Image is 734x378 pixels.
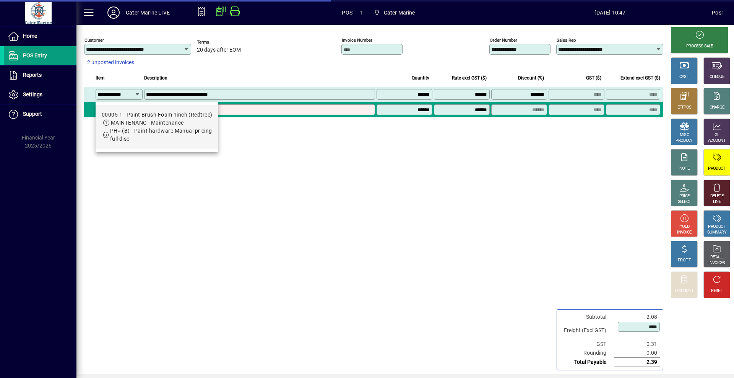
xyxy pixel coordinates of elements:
[715,132,719,138] div: GL
[508,6,712,19] span: [DATE] 10:47
[710,74,724,80] div: CHEQUE
[197,40,243,45] span: Terms
[614,340,660,349] td: 0.31
[676,138,693,144] div: PRODUCT
[490,37,517,43] mat-label: Order number
[560,349,614,358] td: Rounding
[679,74,689,80] div: CASH
[23,33,37,39] span: Home
[557,37,576,43] mat-label: Sales rep
[371,6,418,19] span: Cater Marine
[708,260,725,266] div: INVOICES
[679,193,690,199] div: PRICE
[707,230,726,235] div: SUMMARY
[560,321,614,340] td: Freight (Excl GST)
[708,166,725,172] div: PRODUCT
[680,132,689,138] div: MISC
[4,105,76,124] a: Support
[586,74,601,82] span: GST ($)
[620,74,660,82] span: Extend excl GST ($)
[342,37,372,43] mat-label: Invoice number
[518,74,544,82] span: Discount (%)
[614,313,660,321] td: 2.08
[679,224,689,230] div: HOLD
[710,255,724,260] div: RECALL
[708,138,726,144] div: ACCOUNT
[84,37,104,43] mat-label: Customer
[678,199,691,205] div: SELECT
[84,56,137,70] button: 2 unposted invoices
[144,74,167,82] span: Description
[4,66,76,85] a: Reports
[111,120,184,126] span: MAINTENANC - Maintenance
[452,74,487,82] span: Rate excl GST ($)
[197,47,241,53] span: 20 days after EOM
[677,230,691,235] div: INVOICE
[4,85,76,104] a: Settings
[711,288,723,294] div: RESET
[686,44,713,49] div: PROCESS SALE
[126,6,170,19] div: Cater Marine LIVE
[560,313,614,321] td: Subtotal
[679,166,689,172] div: NOTE
[87,58,134,67] span: 2 unposted invoices
[23,111,42,117] span: Support
[23,91,42,97] span: Settings
[614,358,660,367] td: 2.39
[677,105,692,110] div: EFTPOS
[23,52,47,58] span: POS Entry
[384,6,415,19] span: Cater Marine
[96,74,105,82] span: Item
[23,72,42,78] span: Reports
[342,6,352,19] span: POS
[102,111,212,119] div: 00005 1 - Paint Brush Foam 1inch (Redtree)
[96,105,218,149] mat-option: 00005 1 - Paint Brush Foam 1inch (Redtree)
[710,193,723,199] div: DELETE
[412,74,429,82] span: Quantity
[560,340,614,349] td: GST
[678,258,691,263] div: PROFIT
[614,349,660,358] td: 0.00
[710,105,724,110] div: CHARGE
[712,6,724,19] div: Pos1
[675,288,693,294] div: DISCOUNT
[101,6,126,19] button: Profile
[110,128,212,142] span: PH= (B) - Paint hardware Manual pricing full disc
[713,199,721,205] div: LINE
[708,224,725,230] div: PRODUCT
[360,6,363,19] span: 1
[4,27,76,46] a: Home
[560,358,614,367] td: Total Payable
